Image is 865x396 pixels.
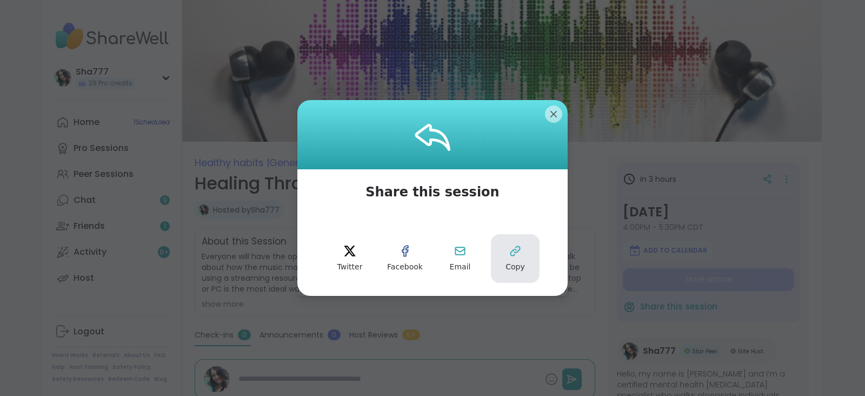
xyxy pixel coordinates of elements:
span: Share this session [352,169,512,215]
span: Email [450,262,471,273]
button: twitter [325,234,374,283]
button: Copy [491,234,540,283]
button: Email [436,234,484,283]
span: Copy [505,262,525,273]
button: Facebook [381,234,429,283]
button: facebook [381,234,429,283]
button: Twitter [325,234,374,283]
span: Twitter [337,262,363,273]
span: Facebook [387,262,423,273]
